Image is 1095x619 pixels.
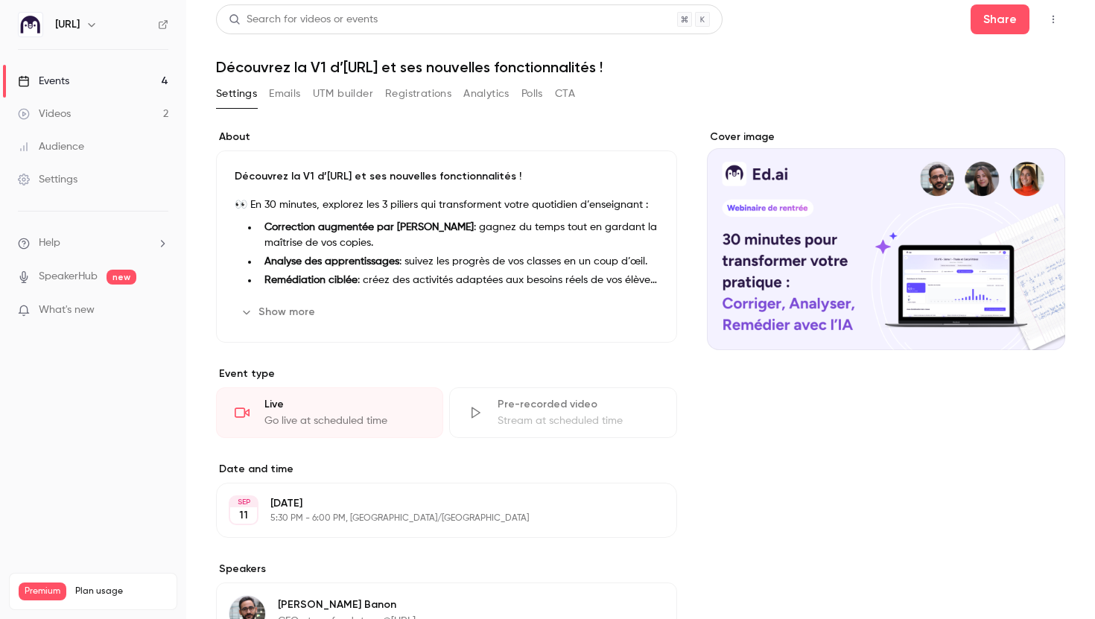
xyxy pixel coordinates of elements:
label: About [216,130,677,145]
label: Cover image [707,130,1065,145]
div: Search for videos or events [229,12,378,28]
li: help-dropdown-opener [18,235,168,251]
iframe: Noticeable Trigger [150,304,168,317]
button: Share [971,4,1029,34]
div: Videos [18,107,71,121]
li: : gagnez du temps tout en gardant la maîtrise de vos copies. [258,220,658,251]
p: 👀 En 30 minutes, explorez les 3 piliers qui transforment votre quotidien d’enseignant : [235,196,658,214]
div: Pre-recorded video [498,397,658,412]
div: Go live at scheduled time [264,413,425,428]
strong: Correction augmentée par [PERSON_NAME] [264,222,474,232]
button: UTM builder [313,82,373,106]
label: Speakers [216,562,677,577]
section: Cover image [707,130,1065,350]
p: 11 [239,508,248,523]
div: LiveGo live at scheduled time [216,387,443,438]
p: [PERSON_NAME] Banon [278,597,416,612]
p: Découvrez la V1 d’[URL] et ses nouvelles fonctionnalités ! [235,169,658,184]
span: What's new [39,302,95,318]
div: Settings [18,172,77,187]
p: [DATE] [270,496,598,511]
h1: Découvrez la V1 d’[URL] et ses nouvelles fonctionnalités ! [216,58,1065,76]
button: Registrations [385,82,451,106]
button: Settings [216,82,257,106]
button: Analytics [463,82,510,106]
img: Ed.ai [19,13,42,36]
li: : créez des activités adaptées aux besoins réels de vos élèves. [258,273,658,288]
h6: [URL] [55,17,80,32]
li: : suivez les progrès de vos classes en un coup d’œil. [258,254,658,270]
p: 5:30 PM - 6:00 PM, [GEOGRAPHIC_DATA]/[GEOGRAPHIC_DATA] [270,512,598,524]
span: Plan usage [75,585,168,597]
div: Audience [18,139,84,154]
span: Premium [19,583,66,600]
p: Event type [216,366,677,381]
strong: Analyse des apprentissages [264,256,399,267]
span: Help [39,235,60,251]
button: CTA [555,82,575,106]
div: Stream at scheduled time [498,413,658,428]
label: Date and time [216,462,677,477]
div: Events [18,74,69,89]
div: Live [264,397,425,412]
div: SEP [230,497,257,507]
button: Show more [235,300,324,324]
a: SpeakerHub [39,269,98,285]
button: Emails [269,82,300,106]
button: Polls [521,82,543,106]
strong: Remédiation ciblée [264,275,358,285]
div: Pre-recorded videoStream at scheduled time [449,387,676,438]
span: new [107,270,136,285]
